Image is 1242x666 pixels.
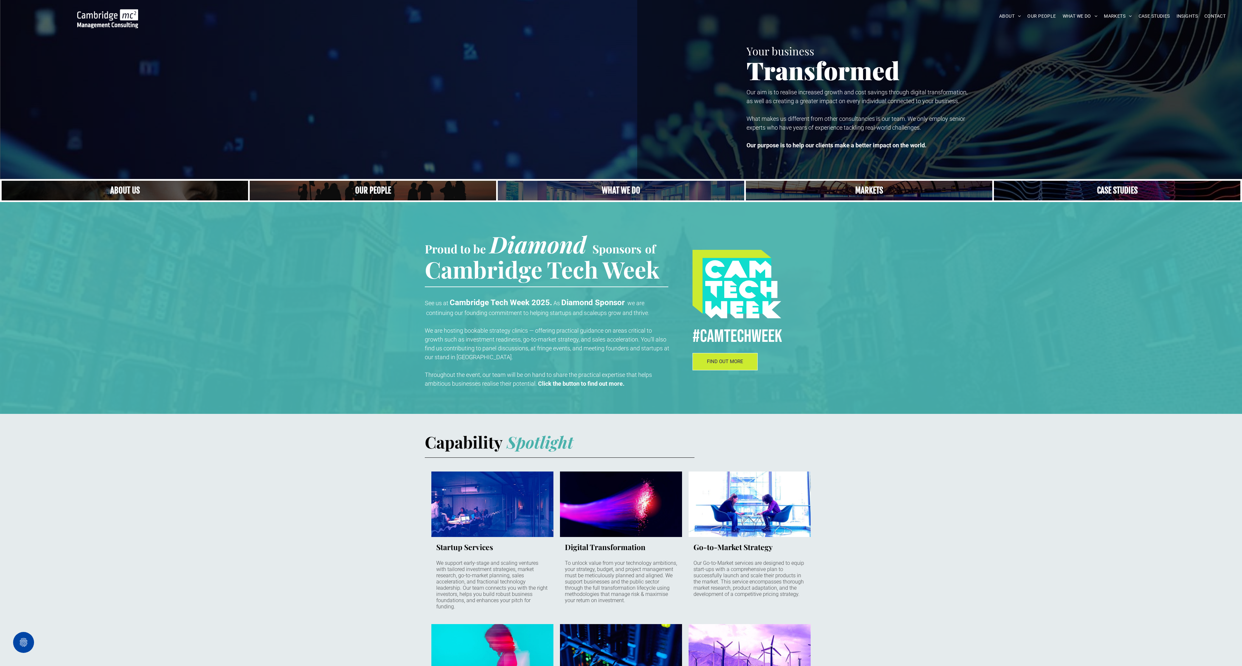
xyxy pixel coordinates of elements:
span: Proud to be [425,241,486,256]
span: As [553,300,560,306]
a: CASE STUDIES [1135,11,1173,21]
span: Diamond [490,229,586,259]
a: A yoga teacher lifting his whole body off the ground in the peacock pose [498,181,744,200]
strong: Diamond Sponsor [561,298,625,307]
span: Throughout the event, our team will be on hand to share the practical expertise that helps ambiti... [425,371,652,387]
a: MARKETS [1101,11,1135,21]
span: What makes us different from other consultancies is our team. We only employ senior experts who h... [747,115,965,131]
img: #CAMTECHWEEK logo, Procurement [693,250,782,318]
span: of [645,241,656,256]
span: Transformed [747,54,900,86]
strong: Spotlight [507,431,573,453]
h3: Digital Transformation [565,542,645,552]
a: OUR PEOPLE [1024,11,1059,21]
a: FIND OUT MORE [693,353,758,370]
span: Our aim is to realise increased growth and cost savings through digital transformation, as well a... [747,89,967,104]
strong: Our purpose is to help our clients make a better impact on the world. [747,142,927,149]
a: Fibre optic cable fibres lit up in neon colours on a black background [560,472,682,537]
strong: Capability [425,431,503,453]
span: continuing our founding commitment to helping startups and scaleups grow and thrive. [426,309,649,316]
span: Cambridge Tech Week [425,254,659,285]
span: FIND OUT MORE [707,359,743,364]
strong: Click the button to find out more. [538,380,624,387]
a: A crowd in silhouette at sunset, on a rise or lookout point [250,181,496,200]
h3: Go-to-Market Strategy [693,542,773,552]
a: Late night office behind glass with people working on laptops [431,472,553,537]
a: CASE STUDIES | See an Overview of All Our Case Studies | Cambridge Management Consulting [994,181,1240,200]
span: Your business [747,44,814,58]
p: Our Go-to-Market services are designed to equip start-ups with a comprehensive plan to successful... [693,560,806,597]
img: Go to Homepage [77,9,138,28]
strong: Cambridge Tech Week 2025. [450,298,552,307]
a: WHAT WE DO [1059,11,1101,21]
p: To unlock value from your technology ambitions, your strategy, budget, and project management mus... [565,560,677,603]
a: Two women sitting opposite each other in comfy office chairs working on laptops. Huge window fill... [689,472,811,537]
span: we are [627,300,644,306]
a: INSIGHTS [1173,11,1201,21]
span: #CamTECHWEEK [693,325,782,347]
span: See us at [425,300,448,306]
a: ABOUT [996,11,1024,21]
span: We are hosting bookable strategy clinics — offering practical guidance on areas critical to growt... [425,327,669,361]
span: Sponsors [592,241,641,256]
a: Our Markets | Cambridge Management Consulting [746,181,992,200]
h3: Startup Services [436,542,493,552]
p: We support early-stage and scaling ventures with tailored investment strategies, market research,... [436,560,549,610]
a: Your Business Transformed | Cambridge Management Consulting [77,10,138,17]
a: CONTACT [1201,11,1229,21]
